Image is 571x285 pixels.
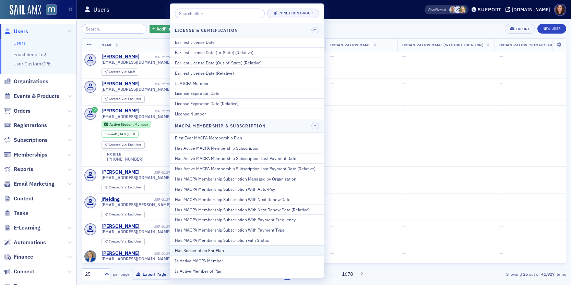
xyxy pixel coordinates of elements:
a: [PERSON_NAME] [102,54,140,60]
div: End User [109,143,141,147]
span: … [328,271,338,277]
div: Has Active MACPA Membership Subscription Last Payment Date [175,155,319,161]
a: [PERSON_NAME] [102,223,140,230]
div: USR-21294713 [141,170,178,175]
button: AddFilter [150,25,178,33]
div: Has MACPA Membership Subscription With Auto-Pay [175,186,319,192]
div: Export [516,27,530,31]
span: Memberships [14,151,47,159]
span: Profile [554,4,566,16]
button: 1678 [341,268,353,280]
span: Created Via : [109,142,128,147]
span: — [499,108,503,114]
span: Users [14,28,28,35]
button: Has Active MACPA Membership Subscription Last Payment Date [170,153,324,163]
div: Active: Active: Student Member [102,121,151,128]
a: Active Student Member [104,122,148,127]
button: Export [505,24,535,34]
div: USR-21294211 [141,251,178,256]
span: Name [102,42,112,47]
span: Joined : [105,132,118,136]
button: Earliest License Date (In-State) (Relative) [170,47,324,58]
input: Search filters... [175,9,265,18]
span: — [330,169,334,175]
a: Users [13,40,26,46]
span: [EMAIL_ADDRESS][DOMAIN_NAME] [102,87,171,92]
input: Search… [82,24,147,34]
div: License Number [175,111,319,117]
a: E-Learning [4,224,40,232]
button: License Expiration Date (Relative) [170,98,324,109]
span: — [499,80,503,87]
div: End User [109,97,141,101]
button: Earliest License Date [170,37,324,47]
div: Has MACPA Membership Subscription Managed by Organization [175,176,319,182]
div: End User [109,186,141,189]
div: Has MACPA Membership Subscription With Payment Type [175,227,319,233]
div: Is AICPA Member [175,80,319,86]
div: Has MACPA Membership Subscription With Next Renew Date (Relative) [175,207,319,213]
span: [EMAIL_ADDRESS][DOMAIN_NAME] [102,114,171,119]
button: Has MACPA Membership Subscription with Status [170,235,324,245]
div: Condition Group [278,11,313,15]
button: Has MACPA Membership Subscription With Payment Frequency [170,214,324,225]
span: [EMAIL_ADDRESS][DOMAIN_NAME] [102,60,171,65]
span: — [499,250,503,256]
span: Organization Name [330,42,371,47]
span: Content [14,195,34,202]
a: User Custom CPE [13,61,51,67]
span: Finance [14,253,33,261]
div: USR-21295427 [141,55,178,59]
div: [DOMAIN_NAME] [512,7,550,13]
a: Registrations [4,122,47,129]
h1: Users [93,5,109,14]
span: Registrations [14,122,47,129]
div: Has MACPA Membership Subscription With Next Renew Date [175,196,319,202]
button: Has Subscription For Plan [170,245,324,256]
button: Is Active MACPA Member [170,256,324,266]
button: First Ever MACPA Membership Plan [170,133,324,143]
div: Earliest License Date [175,39,319,45]
div: Created Via: End User [102,96,145,103]
strong: 25 [522,271,529,277]
span: Created Via : [109,212,128,216]
span: Add Filter [156,26,175,32]
div: End User [109,213,141,216]
span: — [499,53,503,60]
div: Earliest License Date (In-State) (Relative) [175,49,319,55]
button: Has MACPA Membership Subscription With Next Renew Date (Relative) [170,204,324,214]
a: [PERSON_NAME] [102,108,140,114]
img: SailAMX [10,5,41,16]
strong: 41,927 [540,271,556,277]
div: USR-21294228 [141,224,178,229]
span: — [330,53,334,60]
span: Connect [14,268,34,275]
button: Is Active Member of Plan [170,266,324,276]
span: — [402,196,406,202]
span: Organizations [14,78,48,85]
a: Organizations [4,78,48,85]
a: View Homepage [41,4,57,16]
span: — [402,53,406,60]
span: — [330,80,334,87]
span: — [402,250,406,256]
button: Has MACPA Membership Subscription Managed by Organization [170,174,324,184]
button: Is AICPA Member [170,78,324,88]
div: First Ever MACPA Membership Plan [175,135,319,141]
div: [PERSON_NAME] [102,169,140,175]
div: Has MACPA Membership Subscription With Payment Frequency [175,216,319,223]
a: Subscriptions [4,136,48,144]
a: [PERSON_NAME] [102,250,140,257]
span: Subscriptions [14,136,48,144]
span: Reports [14,165,33,173]
div: Has Active MACPA Membership Subscription Last Payment Date (Relative) [175,165,319,172]
span: [DATE] [118,132,128,136]
span: — [402,223,406,229]
span: Organization Name (Without Location) [402,42,484,47]
button: Condition Group [267,9,319,18]
div: Is Active MACPA Member [175,258,319,264]
span: Orders [14,107,31,115]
